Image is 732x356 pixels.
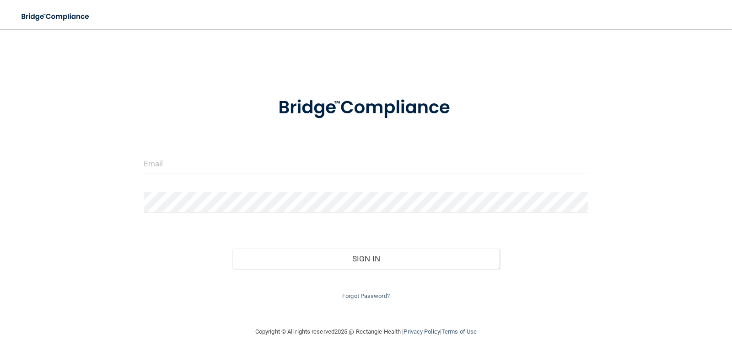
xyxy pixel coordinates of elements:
button: Sign In [232,249,500,269]
a: Forgot Password? [342,292,390,299]
a: Privacy Policy [404,328,440,335]
div: Copyright © All rights reserved 2025 @ Rectangle Health | | [199,317,533,346]
input: Email [144,154,589,174]
img: bridge_compliance_login_screen.278c3ca4.svg [14,7,98,26]
img: bridge_compliance_login_screen.278c3ca4.svg [259,84,473,132]
a: Terms of Use [441,328,477,335]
